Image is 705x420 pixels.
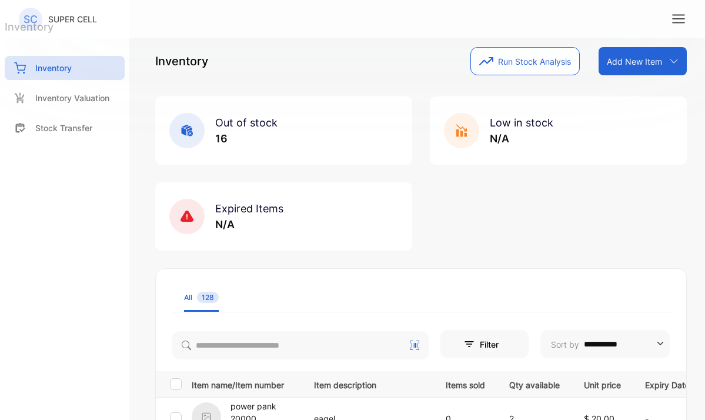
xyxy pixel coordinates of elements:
[35,122,92,134] p: Stock Transfer
[584,376,621,391] p: Unit price
[215,202,283,215] span: Expired Items
[607,55,662,68] p: Add New Item
[35,62,72,74] p: Inventory
[490,116,553,129] span: Low in stock
[5,56,125,80] a: Inventory
[48,13,97,25] p: SUPER CELL
[446,376,485,391] p: Items sold
[490,131,553,146] p: N/A
[24,12,38,27] p: SC
[509,376,560,391] p: Qty available
[5,116,125,140] a: Stock Transfer
[314,376,422,391] p: Item description
[184,292,219,303] div: All
[551,338,579,351] p: Sort by
[645,376,690,391] p: Expiry Date
[215,216,283,232] p: N/A
[215,131,278,146] p: 16
[470,47,580,75] button: Run Stock Analysis
[192,376,299,391] p: Item name/Item number
[540,330,670,358] button: Sort by
[215,116,278,129] span: Out of stock
[197,292,219,303] span: 128
[35,92,109,104] p: Inventory Valuation
[5,86,125,110] a: Inventory Valuation
[155,52,208,70] p: Inventory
